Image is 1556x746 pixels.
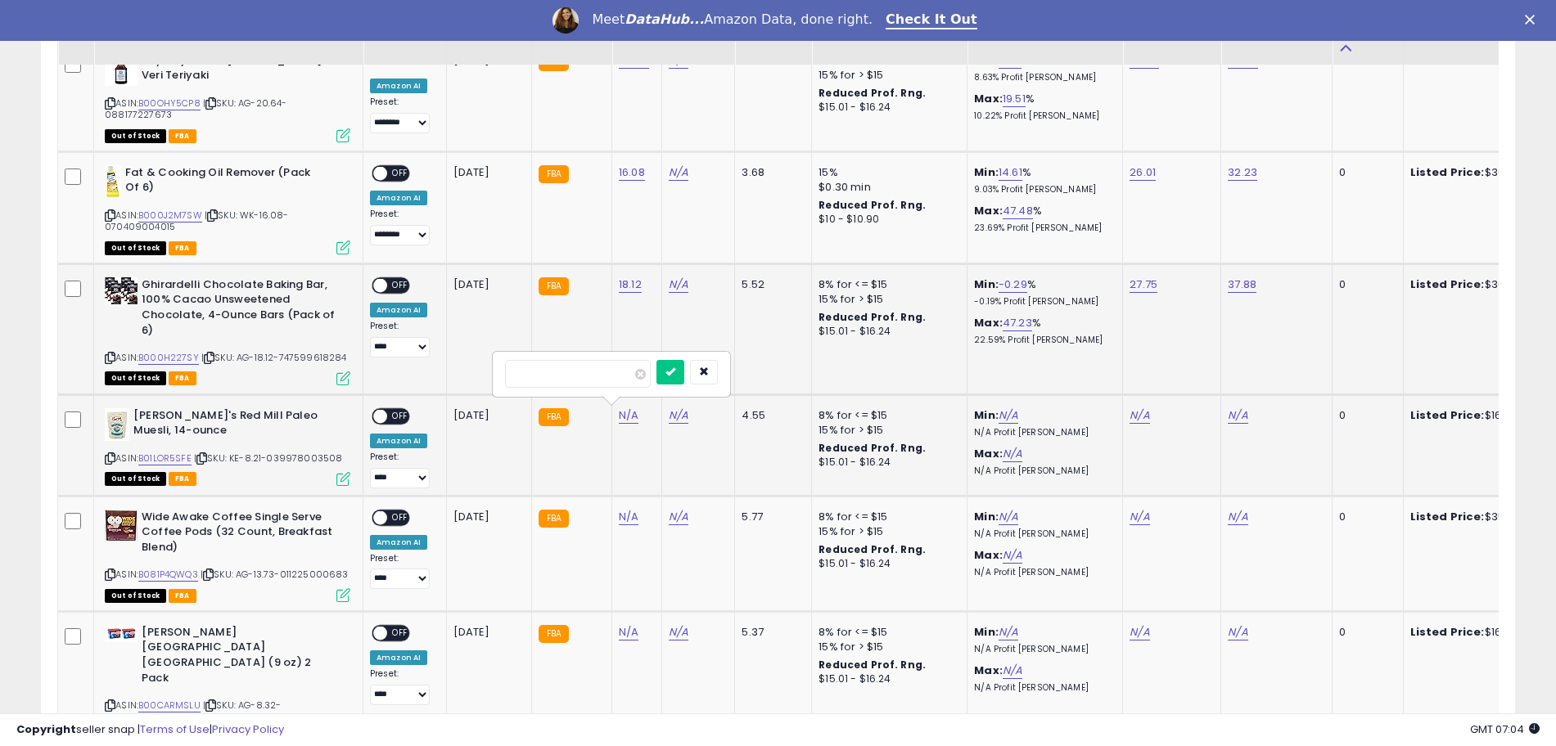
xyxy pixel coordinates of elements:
[819,510,954,524] div: 8% for <= $15
[974,644,1110,655] p: N/A Profit [PERSON_NAME]
[201,568,349,581] span: | SKU: AG-13.73-011225000683
[105,129,166,143] span: All listings that are currently out of stock and unavailable for purchase on Amazon
[370,650,427,665] div: Amazon AI
[999,164,1022,181] a: 14.61
[1130,624,1149,640] a: N/A
[974,567,1110,578] p: N/A Profit [PERSON_NAME]
[619,276,642,293] a: 18.12
[1410,52,1485,68] b: Listed Price:
[1130,276,1157,293] a: 27.75
[142,53,341,88] b: Soy Vay Sauce [PERSON_NAME] Veri Teriyaki
[819,86,926,100] b: Reduced Prof. Rng.
[819,408,954,423] div: 8% for <= $15
[105,371,166,385] span: All listings that are currently out of stock and unavailable for purchase on Amazon
[999,509,1018,525] a: N/A
[105,277,138,304] img: 51nVv5rHdjL._SL40_.jpg
[1410,165,1546,180] div: $30.99
[819,213,954,227] div: $10 - $10.90
[552,7,579,34] img: Profile image for Georgie
[539,625,569,643] small: FBA
[133,408,332,443] b: [PERSON_NAME]'s Red Mill Paleo Muesli, 14-ounce
[974,528,1110,540] p: N/A Profit [PERSON_NAME]
[539,165,569,183] small: FBA
[370,303,427,317] div: Amazon AI
[974,222,1110,234] p: 23.69% Profit [PERSON_NAME]
[819,180,954,195] div: $0.30 min
[742,408,799,423] div: 4.55
[1003,203,1033,219] a: 47.48
[974,316,1110,346] div: %
[370,668,434,705] div: Preset:
[105,165,350,253] div: ASIN:
[1228,407,1247,424] a: N/A
[819,441,926,455] b: Reduced Prof. Rng.
[370,209,434,245] div: Preset:
[819,557,954,571] div: $15.01 - $16.24
[974,465,1110,477] p: N/A Profit [PERSON_NAME]
[974,682,1110,694] p: N/A Profit [PERSON_NAME]
[1228,624,1247,640] a: N/A
[974,91,1003,106] b: Max:
[974,315,1003,330] b: Max:
[370,553,434,590] div: Preset:
[1003,446,1022,462] a: N/A
[387,278,413,292] span: OFF
[669,407,688,424] a: N/A
[387,409,413,423] span: OFF
[370,452,434,488] div: Preset:
[194,452,343,465] span: | SKU: KE-8.21-039978003508
[1410,277,1546,292] div: $36.49
[974,335,1110,346] p: 22.59% Profit [PERSON_NAME]
[819,672,954,686] div: $15.01 - $16.24
[142,277,341,342] b: Ghirardelli Chocolate Baking Bar, 100% Cacao Unsweetened Chocolate, 4-Ounce Bars (Pack of 6)
[819,625,954,640] div: 8% for <= $15
[105,510,138,542] img: 51C8knyHvHL._SL40_.jpg
[886,11,977,29] a: Check It Out
[1228,276,1256,293] a: 37.88
[819,658,926,672] b: Reduced Prof. Rng.
[1228,509,1247,525] a: N/A
[1410,164,1485,180] b: Listed Price:
[370,535,427,550] div: Amazon AI
[105,589,166,603] span: All listings that are currently out of stock and unavailable for purchase on Amazon
[370,434,427,448] div: Amazon AI
[974,164,999,180] b: Min:
[1410,408,1546,423] div: $16.94
[625,11,704,27] i: DataHub...
[539,277,569,295] small: FBA
[370,191,427,205] div: Amazon AI
[1410,625,1546,640] div: $16.99
[819,292,954,307] div: 15% for > $15
[974,53,1110,83] div: %
[453,408,519,423] div: [DATE]
[169,472,196,486] span: FBA
[105,241,166,255] span: All listings that are currently out of stock and unavailable for purchase on Amazon
[669,276,688,293] a: N/A
[1003,663,1022,679] a: N/A
[387,626,413,640] span: OFF
[742,510,799,524] div: 5.77
[1339,165,1390,180] div: 0
[105,510,350,600] div: ASIN:
[453,625,519,640] div: [DATE]
[169,589,196,603] span: FBA
[105,165,121,198] img: 41FYzgeuxKL._SL40_.jpg
[105,277,350,384] div: ASIN:
[974,296,1110,308] p: -0.19% Profit [PERSON_NAME]
[819,310,926,324] b: Reduced Prof. Rng.
[974,276,999,292] b: Min:
[387,166,413,180] span: OFF
[539,510,569,528] small: FBA
[592,11,873,28] div: Meet Amazon Data, done right.
[1339,625,1390,640] div: 0
[819,325,954,339] div: $15.01 - $16.24
[1339,277,1390,292] div: 0
[16,721,76,737] strong: Copyright
[742,165,799,180] div: 3.68
[974,203,1003,218] b: Max:
[138,209,202,222] a: B000J2M7SW
[105,209,289,233] span: | SKU: WK-16.08-070409004015
[819,101,954,115] div: $15.01 - $16.24
[125,165,324,200] b: Fat & Cooking Oil Remover (Pack Of 6)
[819,456,954,470] div: $15.01 - $16.24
